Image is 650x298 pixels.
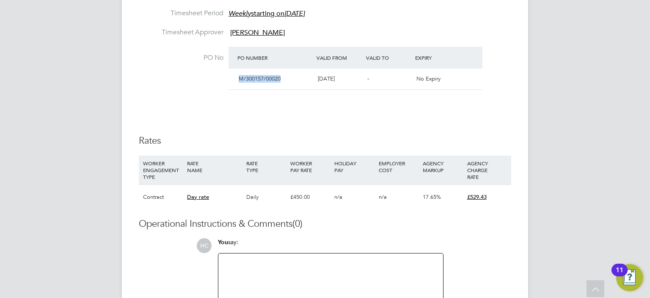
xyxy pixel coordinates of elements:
div: Valid From [314,50,364,65]
span: [DATE] [318,75,335,82]
div: WORKER PAY RATE [288,156,332,178]
em: [DATE] [284,9,305,18]
div: Valid To [364,50,413,65]
div: Expiry [413,50,463,65]
h3: Rates [139,135,511,147]
label: PO No [139,53,223,62]
span: HC [197,238,212,253]
div: Contract [141,185,185,209]
span: starting on [229,9,305,18]
div: AGENCY MARKUP [421,156,465,178]
div: HOLIDAY PAY [332,156,376,178]
label: Timesheet Approver [139,28,223,37]
span: (0) [292,218,303,229]
div: EMPLOYER COST [377,156,421,178]
span: n/a [334,193,342,201]
span: Day rate [187,193,209,201]
h3: Operational Instructions & Comments [139,218,511,230]
div: RATE NAME [185,156,244,178]
em: Weekly [229,9,251,18]
div: Daily [244,185,288,209]
div: 11 [616,270,623,281]
label: Timesheet Period [139,9,223,18]
div: RATE TYPE [244,156,288,178]
span: £529.43 [467,193,487,201]
div: PO Number [235,50,314,65]
span: You [218,239,228,246]
span: [PERSON_NAME] [230,28,285,37]
div: WORKER ENGAGEMENT TYPE [141,156,185,184]
span: No Expiry [416,75,441,82]
button: Open Resource Center, 11 new notifications [616,264,643,291]
div: £450.00 [288,185,332,209]
div: say: [218,238,443,253]
span: n/a [379,193,387,201]
div: AGENCY CHARGE RATE [465,156,509,184]
span: - [367,75,369,82]
span: 17.65% [423,193,441,201]
span: M/300157/00020 [239,75,281,82]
